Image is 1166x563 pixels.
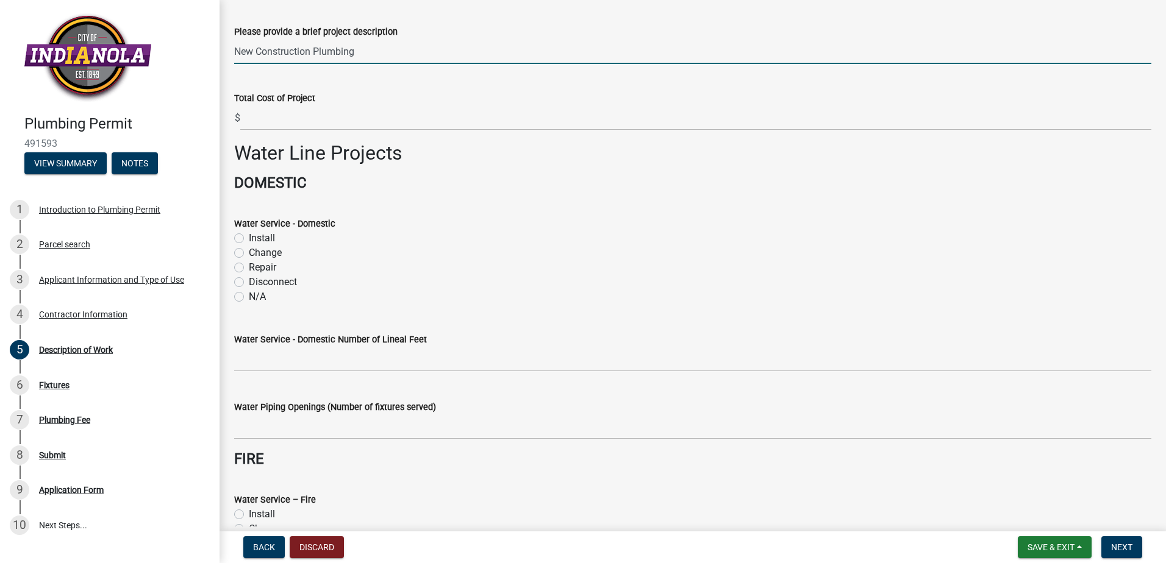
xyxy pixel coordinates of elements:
[24,13,151,102] img: City of Indianola, Iowa
[10,480,29,500] div: 9
[112,159,158,169] wm-modal-confirm: Notes
[24,138,195,149] span: 491593
[39,486,104,494] div: Application Form
[253,542,275,552] span: Back
[10,235,29,254] div: 2
[234,105,241,130] span: $
[249,522,282,536] label: Change
[249,275,297,289] label: Disconnect
[234,336,427,344] label: Water Service - Domestic Number of Lineal Feet
[10,410,29,430] div: 7
[234,94,315,103] label: Total Cost of Project
[243,536,285,558] button: Back
[39,416,90,424] div: Plumbing Fee
[10,340,29,359] div: 5
[10,305,29,324] div: 4
[39,451,66,459] div: Submit
[234,450,264,467] strong: FIRE
[10,375,29,395] div: 6
[1018,536,1092,558] button: Save & Exit
[249,260,276,275] label: Repair
[234,141,1151,165] h2: Water Line Projects
[39,381,70,389] div: Fixtures
[1101,536,1142,558] button: Next
[24,159,107,169] wm-modal-confirm: Summary
[249,507,275,522] label: Install
[39,240,90,249] div: Parcel search
[10,515,29,535] div: 10
[39,310,127,319] div: Contractor Information
[234,28,398,37] label: Please provide a brief project description
[290,536,344,558] button: Discard
[112,152,158,174] button: Notes
[249,289,266,304] label: N/A
[1111,542,1132,552] span: Next
[249,246,282,260] label: Change
[1028,542,1075,552] span: Save & Exit
[249,231,275,246] label: Install
[10,270,29,289] div: 3
[39,275,184,284] div: Applicant Information and Type of Use
[10,445,29,465] div: 8
[234,403,436,412] label: Water Piping Openings (Number of fixtures served)
[234,496,316,505] label: Water Service – Fire
[234,220,335,228] label: Water Service - Domestic
[24,152,107,174] button: View Summary
[39,345,113,354] div: Description of Work
[39,205,160,214] div: Introduction to Plumbing Permit
[234,174,307,191] strong: DOMESTIC
[10,200,29,219] div: 1
[24,115,210,133] h4: Plumbing Permit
